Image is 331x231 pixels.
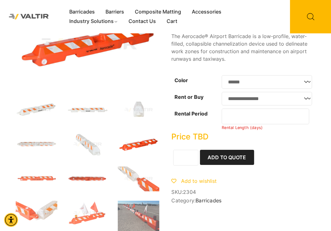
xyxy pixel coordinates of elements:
[172,32,315,63] p: The Aerocade® Airport Barricade is a low-profile, water-filled, collapsible channelization device...
[162,17,183,26] a: Cart
[175,94,204,100] label: Rent or Buy
[222,109,309,124] input: Number
[183,189,196,195] span: 2304
[172,198,315,204] span: Category:
[16,98,57,122] img: Aerocade_Nat_3Q-1.jpg
[172,107,222,132] th: Rental Period
[172,178,217,184] a: Add to wishlist
[172,132,209,141] bdi: Price TBD
[64,7,100,17] a: Barricades
[123,17,162,26] a: Contact Us
[67,98,108,122] img: A white safety barrier with orange reflective stripes and the brand name "Aerocade" printed on it.
[118,166,159,191] img: Two interlocking traffic barriers, one white with orange stripes and one orange with white stripe...
[16,201,57,226] img: Two traffic barriers, one orange and one white, connected at an angle, featuring reflective strip...
[181,178,217,184] span: Add to wishlist
[118,98,159,122] img: A white plastic container with a spout, featuring horizontal red stripes on the side.
[67,201,108,226] img: An orange traffic barrier with a flashing light and two flags, one red and one white, for road sa...
[16,132,57,157] img: text, letter
[196,197,221,204] a: Barricades
[173,150,198,166] input: Product quantity
[222,125,263,130] small: Rental Length (days)
[186,7,227,17] a: Accessories
[5,10,53,23] img: Valtir Rentals
[175,77,188,83] label: Color
[67,132,108,157] img: A white traffic barrier with orange and white reflective stripes, designed for road safety and de...
[64,17,123,26] a: Industry Solutions
[200,150,254,165] button: Add to Quote
[4,213,18,227] div: Accessibility Menu
[129,7,186,17] a: Composite Matting
[67,166,108,191] img: An orange traffic barrier with white reflective stripes, designed for road safety and visibility.
[172,189,315,195] span: SKU:
[100,7,129,17] a: Barriers
[16,166,57,191] img: An orange traffic barrier with reflective white stripes, labeled "Aerocade," designed for safety ...
[118,132,159,157] img: An orange traffic barrier with reflective white stripes, designed for safety and visibility.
